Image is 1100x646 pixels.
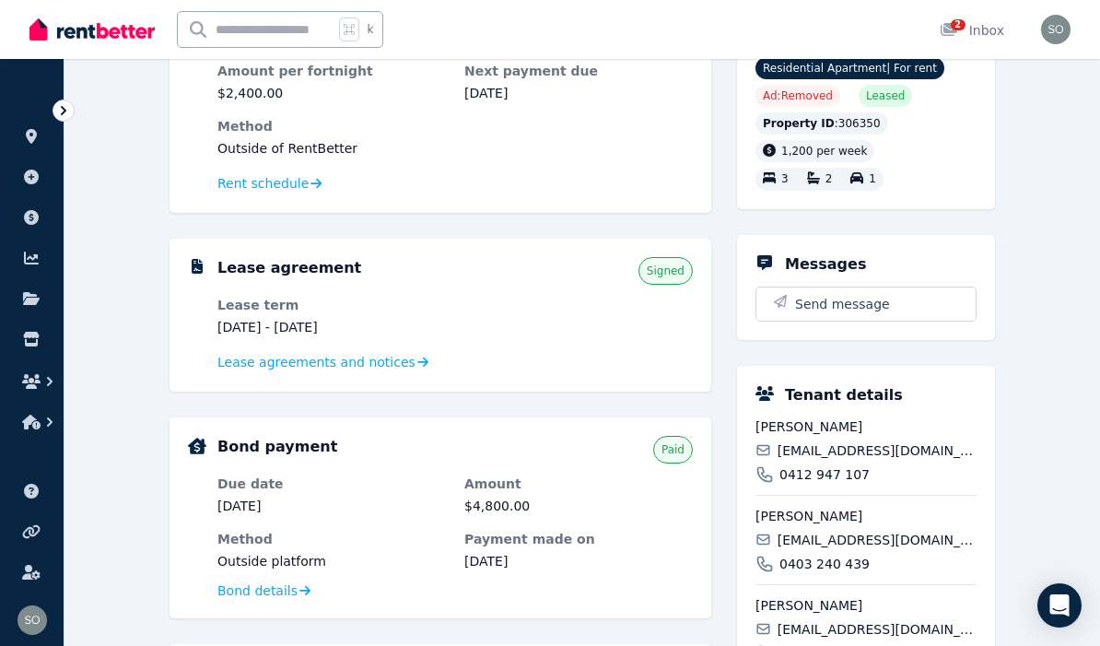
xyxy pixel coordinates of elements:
span: Property ID [763,116,835,131]
dt: Method [217,117,693,135]
span: ORGANISE [15,101,73,114]
span: Rent schedule [217,174,309,193]
div: Open Intercom Messenger [1037,583,1082,628]
button: Send message [756,288,976,321]
dt: Lease term [217,296,446,314]
span: [EMAIL_ADDRESS][DOMAIN_NAME] [778,441,977,460]
span: [EMAIL_ADDRESS][DOMAIN_NAME] [778,620,977,639]
h5: Lease agreement [217,257,361,279]
span: Signed [647,264,685,278]
span: 2 [951,19,965,30]
div: : 306350 [755,112,888,135]
dt: Payment made on [464,530,693,548]
a: Lease agreements and notices [217,353,428,371]
img: RentBetter [29,16,155,43]
span: 1 [869,173,876,186]
span: 3 [781,173,789,186]
dd: [DATE] - [DATE] [217,318,446,336]
span: 1,200 per week [781,145,867,158]
dd: [DATE] [464,552,693,570]
span: [PERSON_NAME] [755,417,977,436]
span: [EMAIL_ADDRESS][DOMAIN_NAME] [778,531,977,549]
span: Residential Apartment | For rent [755,57,944,79]
img: Scott Osborne [18,605,47,635]
span: Leased [866,88,905,103]
span: Paid [661,442,685,457]
dd: [DATE] [217,497,446,515]
span: [PERSON_NAME] [755,596,977,615]
a: Rent schedule [217,174,322,193]
span: Bond details [217,581,298,600]
dd: $4,800.00 [464,497,693,515]
dd: Outside of RentBetter [217,139,693,158]
dt: Amount per fortnight [217,62,446,80]
img: Bond Details [188,438,206,454]
h5: Messages [785,253,866,276]
span: Ad: Removed [763,88,833,103]
dt: Next payment due [464,62,693,80]
h5: Bond payment [217,436,337,458]
span: [PERSON_NAME] [755,507,977,525]
img: Scott Osborne [1041,15,1071,44]
dt: Due date [217,475,446,493]
span: 0403 240 439 [779,555,870,573]
span: Lease agreements and notices [217,353,415,371]
a: Bond details [217,581,310,600]
span: Send message [795,295,890,313]
span: k [367,22,373,37]
h5: Tenant details [785,384,903,406]
dt: Method [217,530,446,548]
dd: $2,400.00 [217,84,446,102]
span: 2 [825,173,833,186]
dd: Outside platform [217,552,446,570]
dt: Amount [464,475,693,493]
dd: [DATE] [464,84,693,102]
div: Inbox [940,21,1004,40]
span: 0412 947 107 [779,465,870,484]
